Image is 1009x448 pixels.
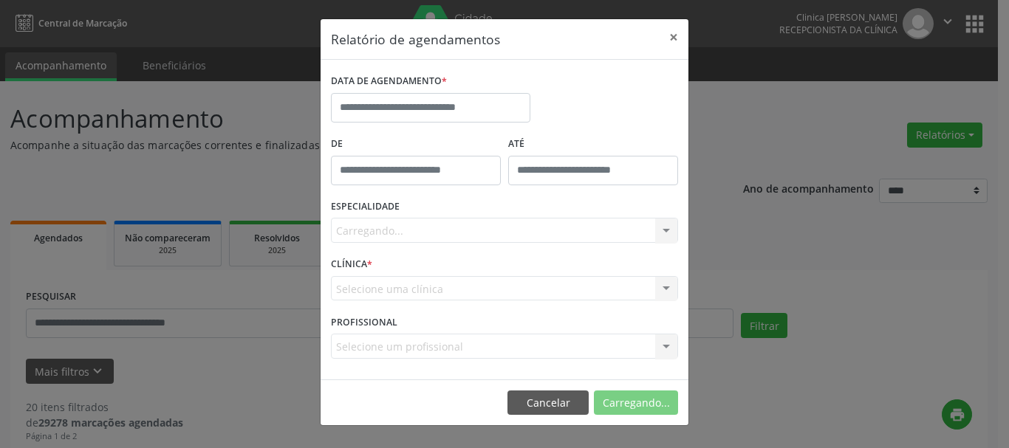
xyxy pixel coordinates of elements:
button: Close [659,19,688,55]
h5: Relatório de agendamentos [331,30,500,49]
button: Carregando... [594,390,678,416]
label: PROFISSIONAL [331,311,397,334]
label: De [331,133,501,156]
label: ATÉ [508,133,678,156]
label: ESPECIALIDADE [331,196,400,218]
label: DATA DE AGENDAMENTO [331,70,447,93]
button: Cancelar [507,390,589,416]
label: CLÍNICA [331,253,372,276]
